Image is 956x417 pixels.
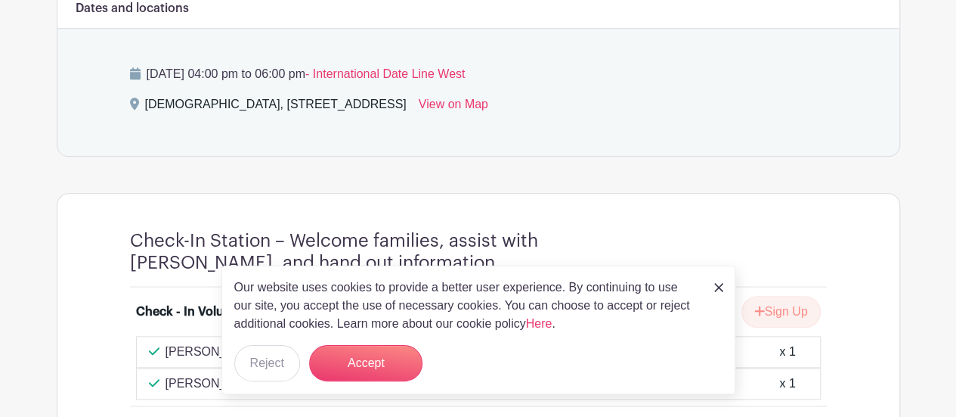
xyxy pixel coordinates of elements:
a: Here [526,317,552,330]
p: [DATE] 04:00 pm to 06:00 pm [130,65,827,83]
button: Sign Up [741,296,821,328]
div: x 1 [779,375,795,393]
button: Reject [234,345,300,381]
button: Accept [309,345,422,381]
h4: Check-In Station – Welcome families, assist with [PERSON_NAME], and hand out information. [130,230,546,274]
a: View on Map [419,95,488,120]
p: Our website uses cookies to provide a better user experience. By continuing to use our site, you ... [234,279,698,333]
div: x 1 [779,343,795,361]
p: [PERSON_NAME] [166,343,265,361]
div: Check - In Volunteers [136,303,260,321]
h6: Dates and locations [76,2,189,16]
div: [DEMOGRAPHIC_DATA], [STREET_ADDRESS] [145,95,407,120]
p: [PERSON_NAME] [166,375,265,393]
img: close_button-5f87c8562297e5c2d7936805f587ecaba9071eb48480494691a3f1689db116b3.svg [714,283,723,292]
span: - International Date Line West [305,67,465,80]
